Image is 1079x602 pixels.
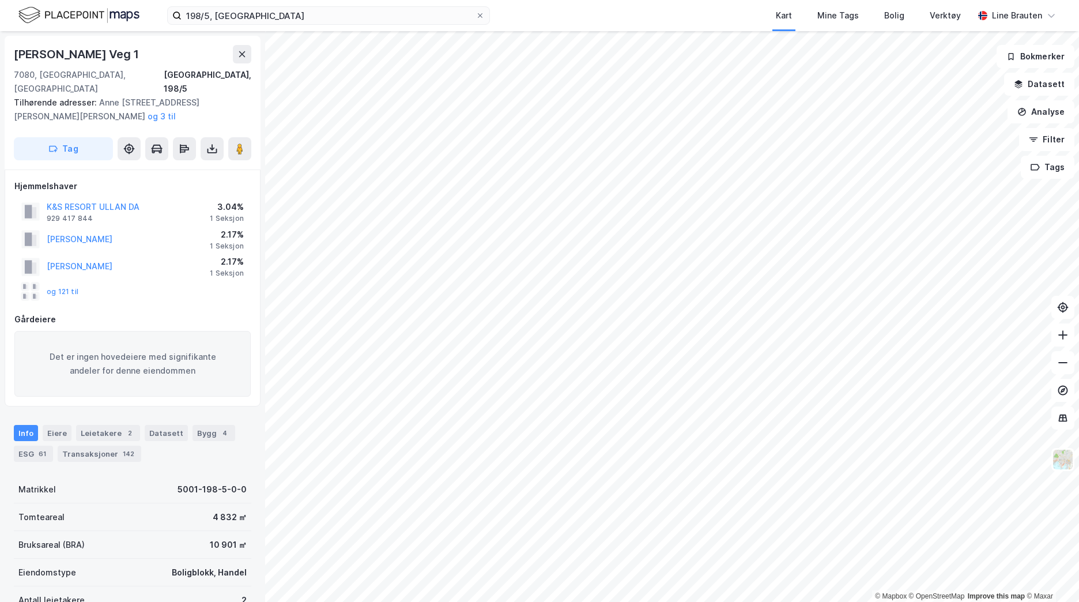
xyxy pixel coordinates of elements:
[14,137,113,160] button: Tag
[997,45,1074,68] button: Bokmerker
[58,446,141,462] div: Transaksjoner
[36,448,48,460] div: 61
[1052,449,1074,471] img: Z
[172,566,247,580] div: Boligblokk, Handel
[178,483,247,496] div: 5001-198-5-0-0
[219,427,231,439] div: 4
[210,255,244,269] div: 2.17%
[18,538,85,552] div: Bruksareal (BRA)
[14,313,251,326] div: Gårdeiere
[968,592,1025,600] a: Improve this map
[76,425,140,441] div: Leietakere
[210,269,244,278] div: 1 Seksjon
[14,425,38,441] div: Info
[1021,547,1079,602] div: Kontrollprogram for chat
[182,7,476,24] input: Søk på adresse, matrikkel, gårdeiere, leietakere eller personer
[776,9,792,22] div: Kart
[909,592,965,600] a: OpenStreetMap
[930,9,961,22] div: Verktøy
[210,214,244,223] div: 1 Seksjon
[47,214,93,223] div: 929 417 844
[14,96,242,123] div: Anne [STREET_ADDRESS][PERSON_NAME][PERSON_NAME]
[210,242,244,251] div: 1 Seksjon
[193,425,235,441] div: Bygg
[210,538,247,552] div: 10 901 ㎡
[18,566,76,580] div: Eiendomstype
[884,9,904,22] div: Bolig
[14,446,53,462] div: ESG
[14,179,251,193] div: Hjemmelshaver
[210,228,244,242] div: 2.17%
[120,448,137,460] div: 142
[14,331,251,397] div: Det er ingen hovedeiere med signifikante andeler for denne eiendommen
[18,510,65,524] div: Tomteareal
[1021,156,1074,179] button: Tags
[43,425,71,441] div: Eiere
[18,5,139,25] img: logo.f888ab2527a4732fd821a326f86c7f29.svg
[124,427,135,439] div: 2
[18,483,56,496] div: Matrikkel
[817,9,859,22] div: Mine Tags
[1021,547,1079,602] iframe: Chat Widget
[14,97,99,107] span: Tilhørende adresser:
[210,200,244,214] div: 3.04%
[213,510,247,524] div: 4 832 ㎡
[992,9,1042,22] div: Line Brauten
[1008,100,1074,123] button: Analyse
[14,45,141,63] div: [PERSON_NAME] Veg 1
[1019,128,1074,151] button: Filter
[145,425,188,441] div: Datasett
[164,68,251,96] div: [GEOGRAPHIC_DATA], 198/5
[875,592,907,600] a: Mapbox
[1004,73,1074,96] button: Datasett
[14,68,164,96] div: 7080, [GEOGRAPHIC_DATA], [GEOGRAPHIC_DATA]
